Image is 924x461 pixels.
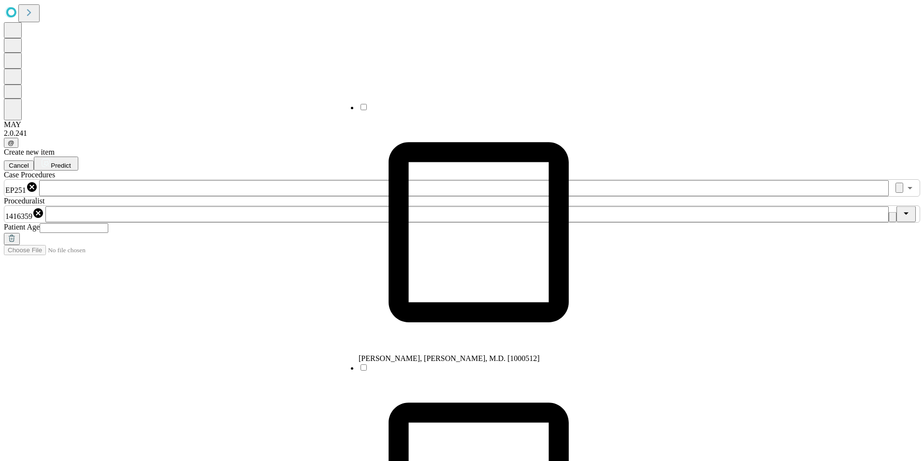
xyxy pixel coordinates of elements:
div: MAY [4,120,920,129]
div: 2.0.241 [4,129,920,138]
div: EP251 [5,181,38,195]
div: 1416359 [5,207,44,221]
span: [PERSON_NAME], [PERSON_NAME], M.D. [1000512] [359,354,540,362]
button: @ [4,138,18,148]
span: Scheduled Procedure [4,171,55,179]
button: Clear [889,212,896,222]
span: Cancel [9,162,29,169]
span: @ [8,139,14,146]
span: Create new item [4,148,55,156]
span: 1416359 [5,212,32,220]
span: Proceduralist [4,197,44,205]
button: Clear [895,183,903,193]
button: Cancel [4,160,34,171]
button: Close [896,206,916,222]
span: Patient Age [4,223,40,231]
span: Predict [51,162,71,169]
span: EP251 [5,186,26,194]
button: Open [903,181,917,195]
button: Predict [34,157,78,171]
